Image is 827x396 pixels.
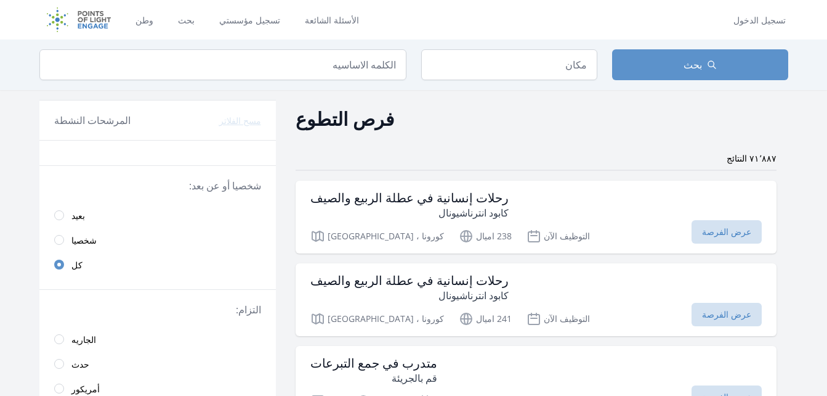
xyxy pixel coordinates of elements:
span: عرض الفرصة [692,303,762,326]
span: بحث [684,57,702,72]
font: كورونا ، [GEOGRAPHIC_DATA] [328,313,444,325]
a: رحلات إنسانية في عطلة الربيع والصيف كابود انترناشيونال كورونا ، [GEOGRAPHIC_DATA] 238 اميال التوظ... [296,181,777,254]
a: حدث [39,352,276,376]
span: أمريكور [71,383,100,395]
input: الكلمه الاساسيه [39,49,406,80]
a: بعيد [39,203,276,228]
legend: التزام: [54,302,261,317]
p: كابود انترناشيونال [310,288,509,303]
font: التوظيف الآن [544,313,590,325]
button: بحث [612,49,788,80]
p: قم بالجريئة [310,371,437,386]
font: التوظيف الآن [544,230,590,242]
input: مكان [421,49,597,80]
span: حدث [71,358,89,371]
span: الجاريه [71,334,96,346]
h3: متدرب في جمع التبرعات [310,356,437,371]
a: رحلات إنسانية في عطلة الربيع والصيف كابود انترناشيونال كورونا ، [GEOGRAPHIC_DATA] 241 اميال التوظ... [296,263,777,336]
a: شخصيا [39,228,276,252]
span: عرض الفرصة [692,220,762,244]
h3: المرشحات النشطة [54,113,131,128]
font: 238 اميال [476,230,512,242]
legend: شخصيا أو عن بعد: [54,178,261,193]
span: ٧١٬٨٨٧ النتائج [727,152,777,164]
p: كابود انترناشيونال [310,205,509,220]
h3: رحلات إنسانية في عطلة الربيع والصيف [310,273,509,288]
h3: رحلات إنسانية في عطلة الربيع والصيف [310,191,509,205]
button: مسح الفلاتر [219,115,261,127]
span: شخصيا [71,234,97,247]
font: 241 اميال [476,313,512,325]
font: كورونا ، [GEOGRAPHIC_DATA] [328,230,444,242]
a: الجاريه [39,327,276,352]
span: بعيد [71,210,85,222]
h2: فرص التطوع [296,105,394,133]
a: كل [39,252,276,277]
span: كل [71,259,83,271]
